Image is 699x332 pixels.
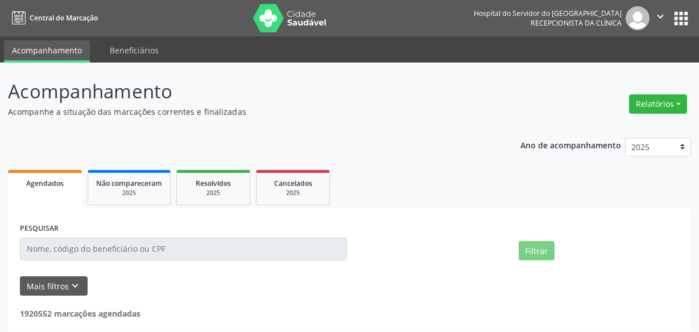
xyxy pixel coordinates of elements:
[185,189,242,197] div: 2025
[519,241,555,260] button: Filtrar
[30,13,98,23] span: Central de Marcação
[8,9,98,27] a: Central de Marcação
[531,18,622,28] span: Recepcionista da clínica
[629,94,687,114] button: Relatórios
[26,179,64,188] span: Agendados
[671,9,691,28] button: apps
[20,308,140,319] strong: 1920552 marcações agendadas
[8,77,486,106] p: Acompanhamento
[654,10,667,23] i: 
[274,179,312,188] span: Cancelados
[8,106,486,118] p: Acompanhe a situação das marcações correntes e finalizadas
[20,238,347,260] input: Nome, código do beneficiário ou CPF
[96,179,162,188] span: Não compareceram
[20,276,88,296] button: Mais filtroskeyboard_arrow_down
[474,9,622,18] div: Hospital do Servidor do [GEOGRAPHIC_DATA]
[264,189,321,197] div: 2025
[20,220,59,238] label: PESQUISAR
[96,189,162,197] div: 2025
[69,280,81,292] i: keyboard_arrow_down
[650,6,671,30] button: 
[520,138,621,152] p: Ano de acompanhamento
[626,6,650,30] img: img
[4,40,90,63] a: Acompanhamento
[196,179,231,188] span: Resolvidos
[102,40,167,60] a: Beneficiários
